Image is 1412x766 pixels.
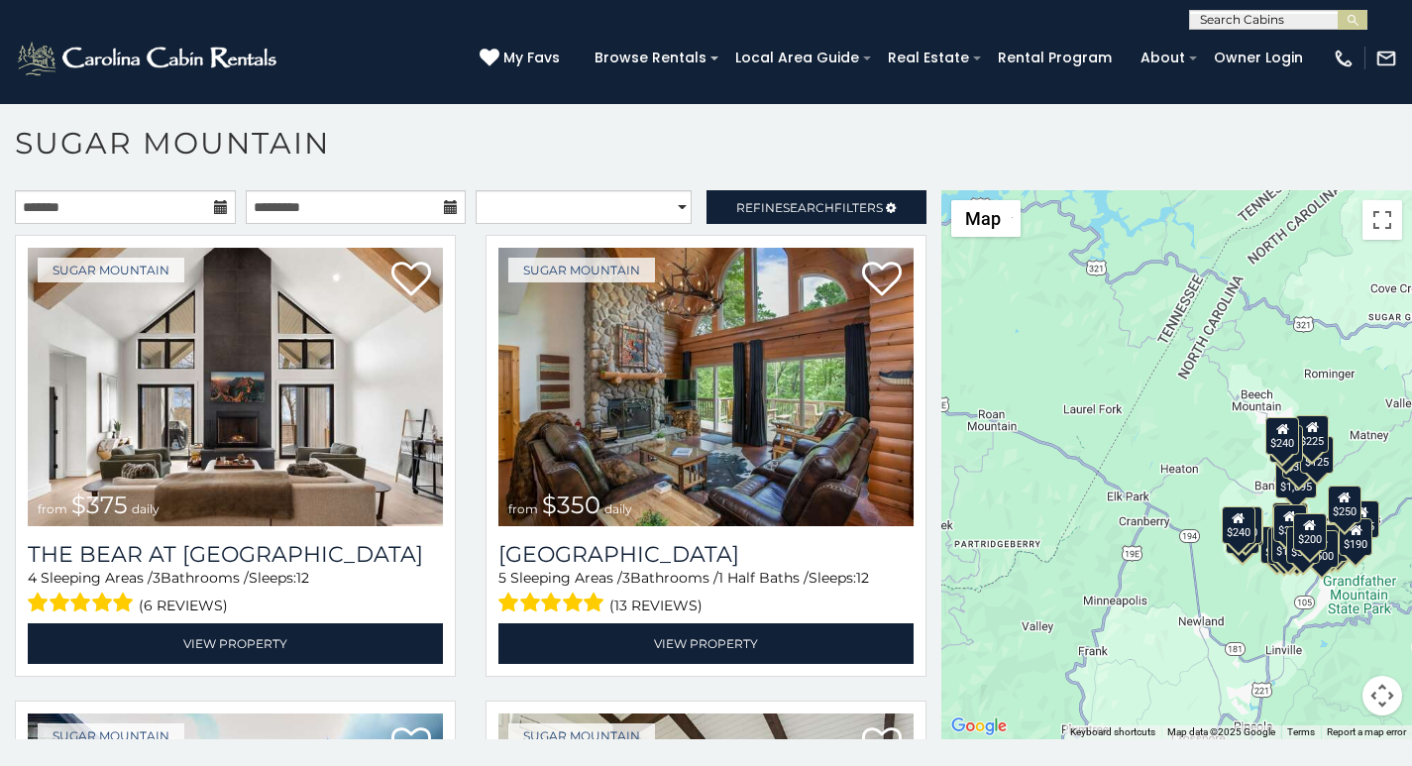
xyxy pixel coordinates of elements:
div: $195 [1314,524,1348,562]
a: Real Estate [878,43,979,73]
a: [GEOGRAPHIC_DATA] [498,541,914,568]
a: Owner Login [1204,43,1313,73]
a: The Bear At [GEOGRAPHIC_DATA] [28,541,443,568]
span: 4 [28,569,37,587]
button: Change map style [951,200,1021,237]
a: About [1131,43,1195,73]
img: Grouse Moor Lodge [498,248,914,526]
img: mail-regular-white.png [1375,48,1397,69]
span: Search [783,200,834,215]
div: $190 [1339,518,1372,556]
a: The Bear At Sugar Mountain from $375 daily [28,248,443,526]
span: $375 [71,491,128,519]
span: Map [965,208,1001,229]
img: The Bear At Sugar Mountain [28,248,443,526]
span: (13 reviews) [609,593,703,618]
h3: Grouse Moor Lodge [498,541,914,568]
div: $155 [1345,500,1378,538]
a: Sugar Mountain [508,258,655,282]
a: Sugar Mountain [508,723,655,748]
span: (6 reviews) [139,593,228,618]
span: 3 [153,569,161,587]
div: $1,095 [1274,461,1316,498]
div: $225 [1295,415,1329,453]
a: Sugar Mountain [38,258,184,282]
div: $155 [1267,527,1301,565]
span: Map data ©2025 Google [1167,726,1275,737]
div: $175 [1270,525,1304,563]
span: from [38,501,67,516]
h3: The Bear At Sugar Mountain [28,541,443,568]
a: Report a map error [1327,726,1406,737]
div: $210 [1228,506,1261,544]
div: $200 [1292,513,1326,551]
button: Keyboard shortcuts [1070,725,1155,739]
div: $300 [1272,504,1306,542]
div: Sleeping Areas / Bathrooms / Sleeps: [498,568,914,618]
span: My Favs [503,48,560,68]
span: 12 [856,569,869,587]
a: Rental Program [988,43,1122,73]
span: 3 [622,569,630,587]
a: View Property [28,623,443,664]
button: Map camera controls [1362,676,1402,715]
a: Browse Rentals [585,43,716,73]
a: RefineSearchFilters [706,190,927,224]
a: Open this area in Google Maps (opens a new window) [946,713,1012,739]
a: Local Area Guide [725,43,869,73]
div: $225 [1229,508,1262,546]
div: $125 [1299,436,1333,474]
span: 1 Half Baths / [718,569,809,587]
span: from [508,501,538,516]
a: View Property [498,623,914,664]
span: $350 [542,491,600,519]
div: Sleeping Areas / Bathrooms / Sleeps: [28,568,443,618]
a: Grouse Moor Lodge from $350 daily [498,248,914,526]
a: Add to favorites [391,260,431,301]
div: $190 [1271,502,1305,540]
span: 12 [296,569,309,587]
div: $240 [1265,417,1299,455]
span: daily [132,501,160,516]
span: daily [604,501,632,516]
img: Google [946,713,1012,739]
div: $240 [1221,506,1254,544]
span: 5 [498,569,506,587]
div: $350 [1286,526,1320,564]
a: Add to favorites [862,260,902,301]
img: phone-regular-white.png [1333,48,1355,69]
button: Toggle fullscreen view [1362,200,1402,240]
a: Terms [1287,726,1315,737]
img: White-1-2.png [15,39,282,78]
a: My Favs [480,48,565,69]
div: $170 [1268,425,1302,463]
a: Sugar Mountain [38,723,184,748]
div: $250 [1327,486,1360,523]
span: Refine Filters [736,200,883,215]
